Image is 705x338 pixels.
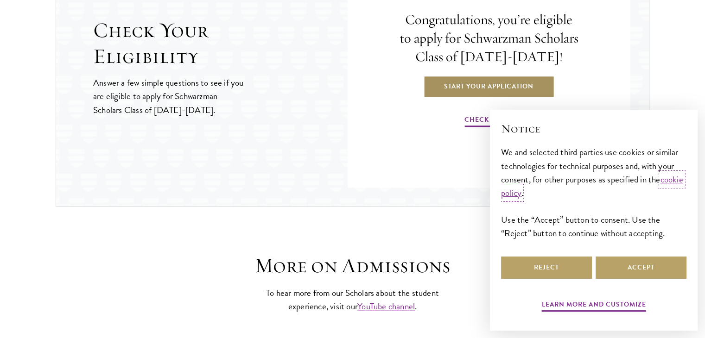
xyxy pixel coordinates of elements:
[93,18,348,69] h2: Check Your Eligibility
[357,300,415,313] a: YouTube channel
[596,257,686,279] button: Accept
[501,121,686,137] h2: Notice
[464,114,513,128] a: Check Again
[542,299,646,313] button: Learn more and customize
[209,253,496,279] h3: More on Admissions
[93,76,245,116] p: Answer a few simple questions to see if you are eligible to apply for Schwarzman Scholars Class o...
[501,257,592,279] button: Reject
[423,75,554,97] a: Start Your Application
[501,173,683,200] a: cookie policy
[262,286,443,313] p: To hear more from our Scholars about the student experience, visit our .
[501,145,686,239] div: We and selected third parties use cookies or similar technologies for technical purposes and, wit...
[399,11,579,66] h4: Congratulations, you’re eligible to apply for Schwarzman Scholars Class of [DATE]-[DATE]!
